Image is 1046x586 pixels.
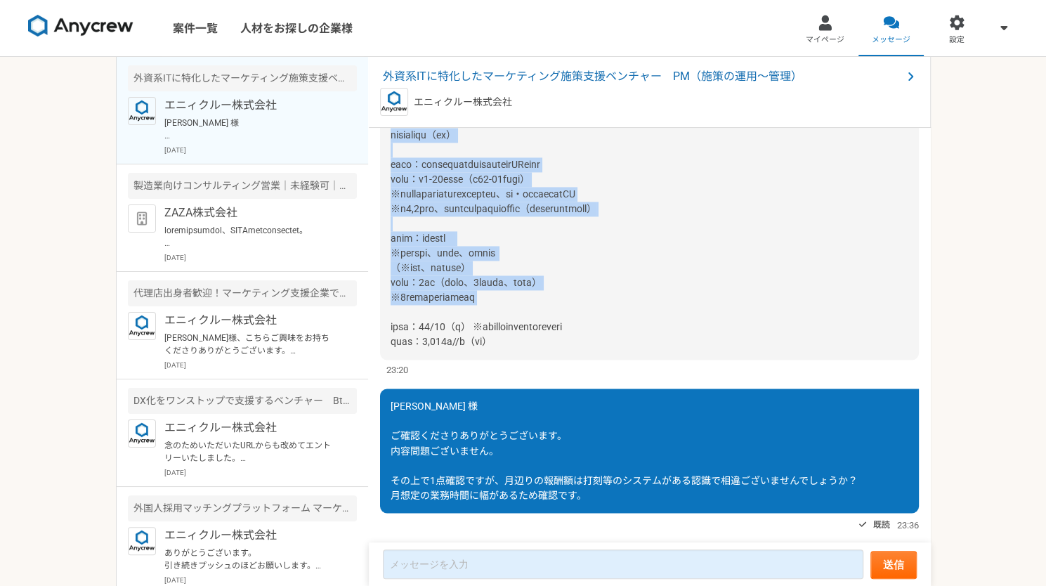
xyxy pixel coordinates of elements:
[164,97,338,114] p: エニィクルー株式会社
[128,280,357,306] div: 代理店出身者歓迎！マーケティング支援企業でのフロント営業兼広告運用担当
[128,204,156,233] img: default_org_logo-42cde973f59100197ec2c8e796e4974ac8490bb5b08a0eb061ff975e4574aa76.png
[128,65,357,91] div: 外資系ITに特化したマーケティング施策支援ベンチャー PM（施策の運用〜管理）
[164,252,357,263] p: [DATE]
[164,575,357,585] p: [DATE]
[897,518,919,531] span: 23:36
[164,360,357,370] p: [DATE]
[872,34,910,46] span: メッセージ
[164,332,338,357] p: [PERSON_NAME]様、こちらご興味をお持ちくださりありがとうございます。 本件ですが、応募を多数いただいており、よりフィット度の高い方が先に選考に進まれている状況となります。その方の選考...
[128,97,156,125] img: logo_text_blue_01.png
[873,516,890,533] span: 既読
[28,15,133,37] img: 8DqYSo04kwAAAAASUVORK5CYII=
[164,224,338,249] p: loremipsumdol、SITAmetconsectet。 adipiscin、el・seddoeiusmodtemporincididun。 utlabo、etdol・magnaaL6En...
[164,312,338,329] p: エニィクルー株式会社
[164,204,338,221] p: ZAZA株式会社
[164,419,338,436] p: エニィクルー株式会社
[128,419,156,448] img: logo_text_blue_01.png
[806,34,844,46] span: マイページ
[164,117,338,142] p: [PERSON_NAME] 様 お世話になっております。 フォーム記入いたしましたのでご確認のほどよろしくお願いします。 また、報酬について承知しました。 こちらもご回答ありがとうございます。
[949,34,965,46] span: 設定
[386,363,408,377] span: 23:20
[128,527,156,555] img: logo_text_blue_01.png
[164,527,338,544] p: エニィクルー株式会社
[870,551,917,579] button: 送信
[128,173,357,199] div: 製造業向けコンサルティング営業｜未経験可｜法人営業としてキャリアアップしたい方
[164,547,338,572] p: ありがとうございます。 引き続きプッシュのほどお願いします。 1点、前回にもお伝えしたところですが、私のキャリアが正確に伝わっているのかどうかが心配です。 LPOに関しては今までから現在までしっ...
[164,467,357,478] p: [DATE]
[383,68,902,85] span: 外資系ITに特化したマーケティング施策支援ベンチャー PM（施策の運用〜管理）
[380,88,408,116] img: logo_text_blue_01.png
[391,401,858,500] span: [PERSON_NAME] 様 ご確認くださりありがとうございます。 内容問題ございません。 その上で1点確認ですが、月辺りの報酬額は打刻等のシステムがある認識で相違ございませんでしょうか？ 月...
[414,95,512,110] p: エニィクルー株式会社
[128,495,357,521] div: 外国人採用マッチングプラットフォーム マーケティング責任者
[128,388,357,414] div: DX化をワンストップで支援するベンチャー BtoBマーケティング戦略立案・実装
[128,312,156,340] img: logo_text_blue_01.png
[164,439,338,464] p: 念のためいただいたURLからも改めてエントリーいたしました。 何卒よろしくお願いします。
[164,145,357,155] p: [DATE]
